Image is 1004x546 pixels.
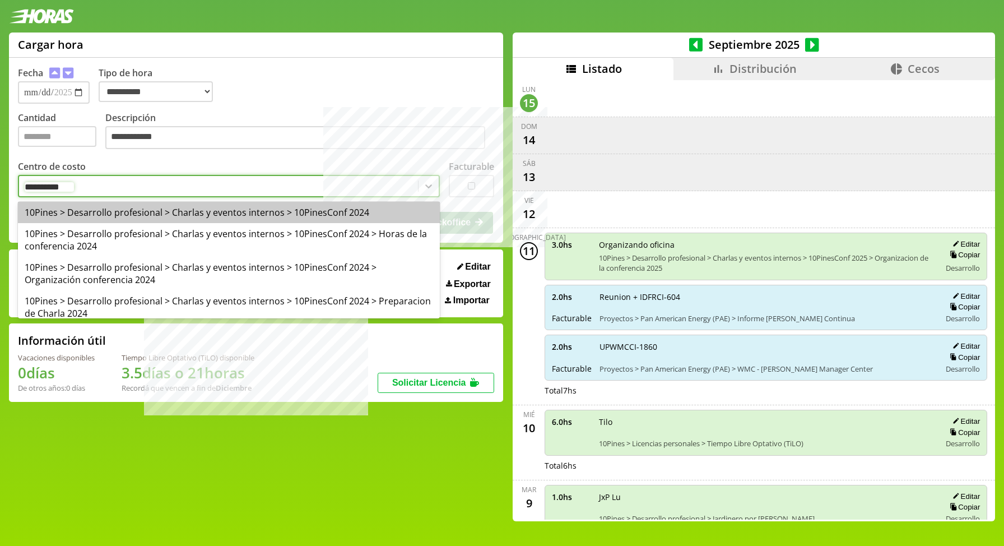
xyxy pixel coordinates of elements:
[18,290,440,324] div: 10Pines > Desarrollo profesional > Charlas y eventos internos > 10PinesConf 2024 > Preparacion de...
[949,291,980,301] button: Editar
[18,333,106,348] h2: Información útil
[18,223,440,257] div: 10Pines > Desarrollo profesional > Charlas y eventos internos > 10PinesConf 2024 > Horas de la co...
[122,363,254,383] h1: 3.5 días o 21 horas
[520,205,538,223] div: 12
[18,112,105,152] label: Cantidad
[545,385,987,396] div: Total 7 hs
[521,122,537,131] div: dom
[552,492,591,502] span: 1.0 hs
[18,37,83,52] h1: Cargar hora
[946,353,980,362] button: Copiar
[599,492,933,502] span: JxP Lu
[18,383,95,393] div: De otros años: 0 días
[599,364,933,374] span: Proyectos > Pan American Energy (PAE) > WMC - [PERSON_NAME] Manager Center
[18,202,440,223] div: 10Pines > Desarrollo profesional > Charlas y eventos internos > 10PinesConf 2024
[216,383,252,393] b: Diciembre
[949,239,980,249] button: Editar
[946,513,980,524] span: Desarrollo
[465,262,490,272] span: Editar
[9,9,74,24] img: logotipo
[599,291,933,302] span: Reunion + IDFRCI-604
[105,112,494,152] label: Descripción
[599,513,933,524] span: 10Pines > Desarrollo profesional > Jardinero por [PERSON_NAME]
[946,302,980,312] button: Copiar
[946,313,980,323] span: Desarrollo
[524,196,534,205] div: vie
[523,410,535,419] div: mié
[454,279,491,289] span: Exportar
[552,363,592,374] span: Facturable
[946,364,980,374] span: Desarrollo
[492,233,566,242] div: [DEMOGRAPHIC_DATA]
[520,131,538,149] div: 14
[599,438,933,448] span: 10Pines > Licencias personales > Tiempo Libre Optativo (TiLO)
[523,159,536,168] div: sáb
[703,37,805,52] span: Septiembre 2025
[552,239,591,250] span: 3.0 hs
[946,263,980,273] span: Desarrollo
[18,363,95,383] h1: 0 días
[443,279,494,290] button: Exportar
[453,295,490,306] span: Importar
[946,428,980,437] button: Copiar
[122,383,254,393] div: Recordá que vencen a fin de
[946,438,980,448] span: Desarrollo
[122,353,254,363] div: Tiempo Libre Optativo (TiLO) disponible
[946,502,980,512] button: Copiar
[522,485,536,494] div: mar
[520,494,538,512] div: 9
[520,94,538,112] div: 15
[18,160,86,173] label: Centro de costo
[454,261,494,272] button: Editar
[949,417,980,426] button: Editar
[18,67,43,79] label: Fecha
[946,250,980,260] button: Copiar
[552,313,592,323] span: Facturable
[908,61,940,76] span: Cecos
[582,61,622,76] span: Listado
[520,419,538,437] div: 10
[949,492,980,501] button: Editar
[599,239,933,250] span: Organizando oficina
[18,126,96,147] input: Cantidad
[520,242,538,260] div: 11
[552,417,591,427] span: 6.0 hs
[99,67,222,104] label: Tipo de hora
[545,460,987,471] div: Total 6 hs
[552,341,592,352] span: 2.0 hs
[599,417,933,427] span: Tilo
[522,85,536,94] div: lun
[599,313,933,323] span: Proyectos > Pan American Energy (PAE) > Informe [PERSON_NAME] Continua
[378,373,494,393] button: Solicitar Licencia
[105,126,485,150] textarea: Descripción
[520,168,538,186] div: 13
[449,160,494,173] label: Facturable
[99,81,213,102] select: Tipo de hora
[513,80,995,520] div: scrollable content
[18,353,95,363] div: Vacaciones disponibles
[599,341,933,352] span: UPWMCCI-1860
[552,291,592,302] span: 2.0 hs
[18,257,440,290] div: 10Pines > Desarrollo profesional > Charlas y eventos internos > 10PinesConf 2024 > Organización c...
[599,253,933,273] span: 10Pines > Desarrollo profesional > Charlas y eventos internos > 10PinesConf 2025 > Organizacion d...
[392,378,466,387] span: Solicitar Licencia
[729,61,797,76] span: Distribución
[949,341,980,351] button: Editar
